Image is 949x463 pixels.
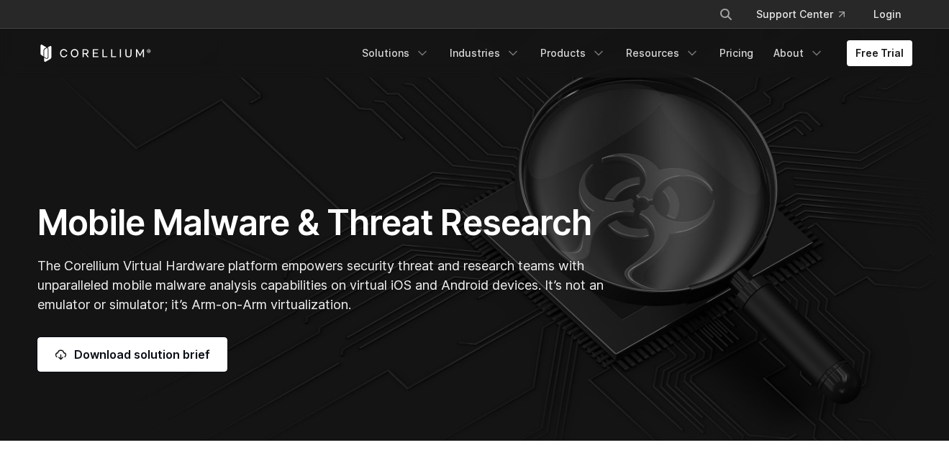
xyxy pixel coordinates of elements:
[37,258,604,312] span: The Corellium Virtual Hardware platform empowers security threat and research teams with unparall...
[847,40,912,66] a: Free Trial
[711,40,762,66] a: Pricing
[441,40,529,66] a: Industries
[745,1,856,27] a: Support Center
[37,201,611,244] h1: Mobile Malware & Threat Research
[617,40,708,66] a: Resources
[37,45,152,62] a: Corellium Home
[532,40,614,66] a: Products
[37,337,227,372] a: Download solution brief
[353,40,912,66] div: Navigation Menu
[713,1,739,27] button: Search
[765,40,832,66] a: About
[701,1,912,27] div: Navigation Menu
[862,1,912,27] a: Login
[353,40,438,66] a: Solutions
